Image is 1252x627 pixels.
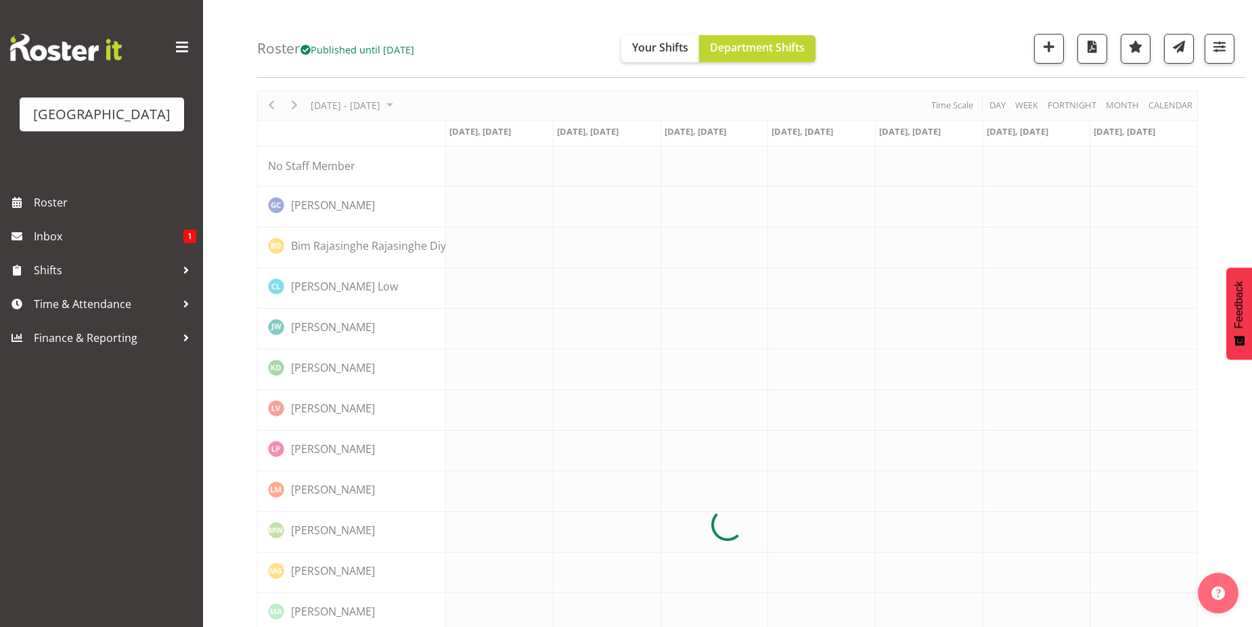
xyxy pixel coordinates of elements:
[34,328,176,348] span: Finance & Reporting
[710,40,805,55] span: Department Shifts
[1211,586,1225,600] img: help-xxl-2.png
[34,260,176,280] span: Shifts
[1233,281,1245,328] span: Feedback
[33,104,171,125] div: [GEOGRAPHIC_DATA]
[1226,267,1252,360] button: Feedback - Show survey
[10,34,122,61] img: Rosterit website logo
[34,294,176,314] span: Time & Attendance
[632,40,688,55] span: Your Shifts
[1034,34,1064,64] button: Add a new shift
[257,41,414,56] h4: Roster
[1077,34,1107,64] button: Download a PDF of the roster according to the set date range.
[621,35,699,62] button: Your Shifts
[1205,34,1234,64] button: Filter Shifts
[1164,34,1194,64] button: Send a list of all shifts for the selected filtered period to all rostered employees.
[34,192,196,213] span: Roster
[183,230,196,243] span: 1
[34,226,183,246] span: Inbox
[300,43,414,56] span: Published until [DATE]
[1121,34,1150,64] button: Highlight an important date within the roster.
[699,35,815,62] button: Department Shifts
